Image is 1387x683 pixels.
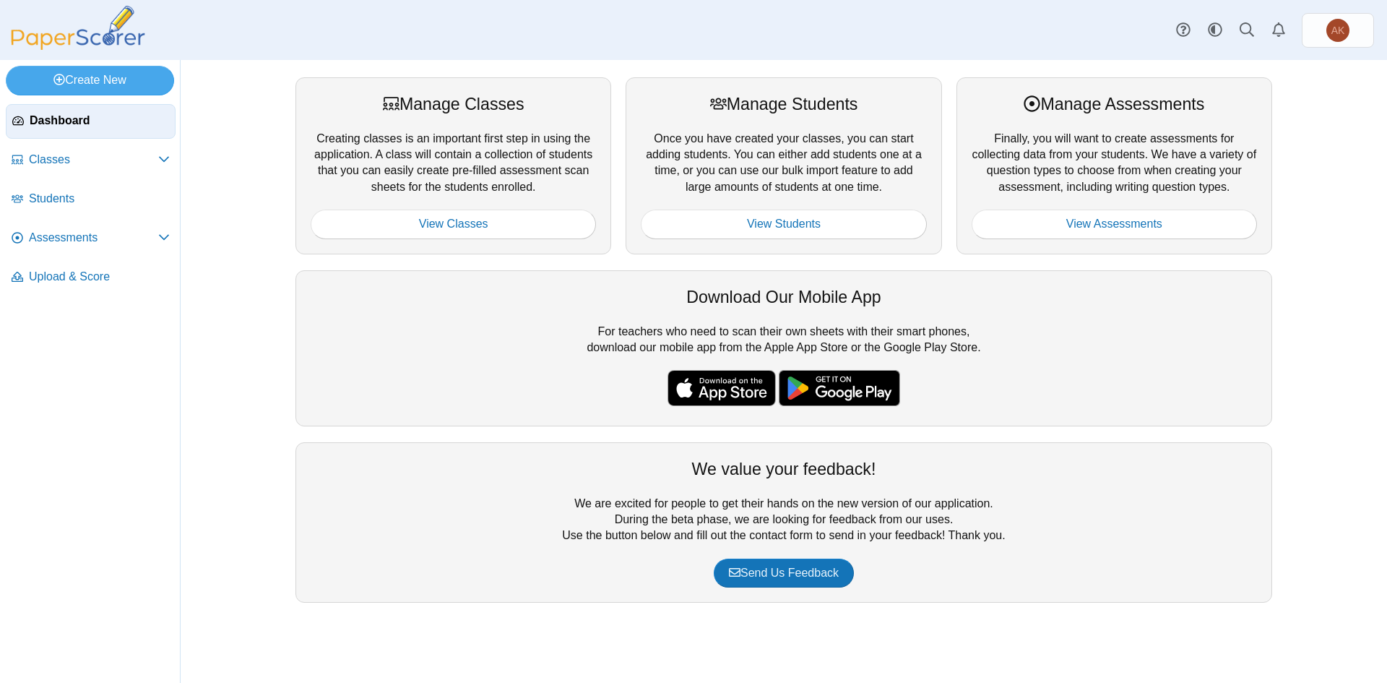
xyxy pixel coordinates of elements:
[667,370,776,406] img: apple-store-badge.svg
[6,260,176,295] a: Upload & Score
[29,191,170,207] span: Students
[972,93,1257,116] div: Manage Assessments
[6,6,150,50] img: PaperScorer
[29,230,158,246] span: Assessments
[30,113,169,129] span: Dashboard
[1302,13,1374,48] a: Anna Kostouki
[6,182,176,217] a: Students
[956,77,1272,254] div: Finally, you will want to create assessments for collecting data from your students. We have a va...
[626,77,941,254] div: Once you have created your classes, you can start adding students. You can either add students on...
[295,442,1272,603] div: We are excited for people to get their hands on the new version of our application. During the be...
[641,93,926,116] div: Manage Students
[6,104,176,139] a: Dashboard
[6,221,176,256] a: Assessments
[729,567,839,579] span: Send Us Feedback
[779,370,900,406] img: google-play-badge.png
[641,210,926,239] a: View Students
[29,269,170,285] span: Upload & Score
[972,210,1257,239] a: View Assessments
[295,270,1272,426] div: For teachers who need to scan their own sheets with their smart phones, download our mobile app f...
[311,93,596,116] div: Manage Classes
[6,143,176,178] a: Classes
[311,285,1257,309] div: Download Our Mobile App
[1263,14,1295,46] a: Alerts
[295,77,611,254] div: Creating classes is an important first step in using the application. A class will contain a coll...
[311,210,596,239] a: View Classes
[311,458,1257,481] div: We value your feedback!
[1331,25,1345,35] span: Anna Kostouki
[714,559,854,588] a: Send Us Feedback
[1326,19,1349,42] span: Anna Kostouki
[29,152,158,168] span: Classes
[6,66,174,95] a: Create New
[6,40,150,52] a: PaperScorer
